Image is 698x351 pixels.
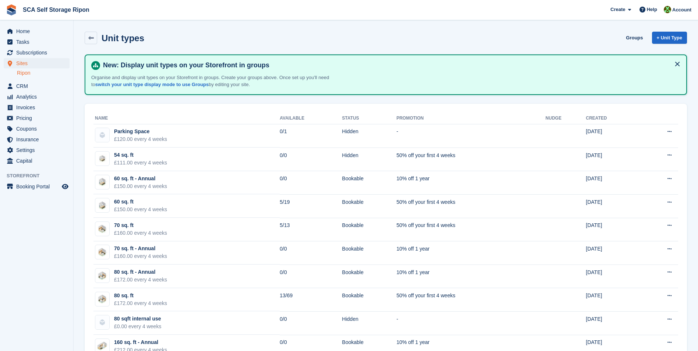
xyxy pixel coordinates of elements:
span: Subscriptions [16,47,60,58]
td: Bookable [342,241,397,265]
td: 50% off your first 4 weeks [396,194,545,218]
td: [DATE] [586,124,639,148]
span: Account [672,6,691,14]
img: SCA-66sqft.jpg [95,224,109,234]
td: - [396,311,545,335]
th: Status [342,113,397,124]
span: Tasks [16,37,60,47]
td: [DATE] [586,288,639,312]
td: [DATE] [586,194,639,218]
span: Help [647,6,657,13]
th: Promotion [396,113,545,124]
div: 80 sq. ft - Annual [114,268,167,276]
td: 0/0 [280,311,342,335]
img: SCA-54sqft.jpg [95,154,109,164]
a: menu [4,92,70,102]
a: menu [4,124,70,134]
th: Nudge [546,113,586,124]
div: 60 sq. ft - Annual [114,175,167,182]
a: menu [4,47,70,58]
span: Invoices [16,102,60,113]
span: Insurance [16,134,60,145]
th: Created [586,113,639,124]
td: 5/19 [280,194,342,218]
td: 50% off your first 4 weeks [396,288,545,312]
span: Settings [16,145,60,155]
div: £150.00 every 4 weeks [114,206,167,213]
h2: Unit types [102,33,144,43]
a: menu [4,181,70,192]
th: Available [280,113,342,124]
td: 0/0 [280,148,342,171]
div: £160.00 every 4 weeks [114,229,167,237]
div: £0.00 every 4 weeks [114,323,161,330]
td: 50% off your first 4 weeks [396,148,545,171]
div: 160 sq. ft - Annual [114,338,167,346]
div: £120.00 every 4 weeks [114,135,167,143]
div: 70 sq. ft [114,221,167,229]
a: Preview store [61,182,70,191]
img: Kelly Neesham [664,6,671,13]
td: 13/69 [280,288,342,312]
img: SCA-54sqft.jpg [95,177,109,187]
td: Bookable [342,218,397,241]
a: SCA Self Storage Ripon [20,4,92,16]
span: Booking Portal [16,181,60,192]
span: Create [610,6,625,13]
img: SCA-58sqft.jpg [95,201,109,210]
img: stora-icon-8386f47178a22dfd0bd8f6a31ec36ba5ce8667c1dd55bd0f319d3a0aa187defe.svg [6,4,17,15]
div: Parking Space [114,128,167,135]
td: Hidden [342,311,397,335]
div: £172.00 every 4 weeks [114,299,167,307]
img: SCA-75sqft.jpg [95,271,109,281]
div: £160.00 every 4 weeks [114,252,167,260]
span: Coupons [16,124,60,134]
a: Groups [623,32,646,44]
span: Home [16,26,60,36]
td: Hidden [342,148,397,171]
td: [DATE] [586,148,639,171]
td: 10% off 1 year [396,241,545,265]
p: Organise and display unit types on your Storefront in groups. Create your groups above. Once set ... [91,74,349,88]
span: Pricing [16,113,60,123]
td: [DATE] [586,241,639,265]
a: menu [4,37,70,47]
div: £150.00 every 4 weeks [114,182,167,190]
h4: New: Display unit types on your Storefront in groups [100,61,680,70]
div: 60 sq. ft [114,198,167,206]
img: SCA-80sqft.jpg [95,294,109,304]
td: [DATE] [586,171,639,195]
span: Analytics [16,92,60,102]
a: menu [4,26,70,36]
a: menu [4,134,70,145]
td: Bookable [342,288,397,312]
span: Sites [16,58,60,68]
td: 50% off your first 4 weeks [396,218,545,241]
img: SCA-64sqft.jpg [95,247,109,257]
a: menu [4,145,70,155]
div: 70 sq. ft - Annual [114,245,167,252]
span: CRM [16,81,60,91]
th: Name [93,113,280,124]
td: [DATE] [586,265,639,288]
a: menu [4,81,70,91]
a: Ripon [17,70,70,77]
span: Capital [16,156,60,166]
span: Storefront [7,172,73,180]
img: SCA-150sqft.jpg [95,341,109,351]
a: menu [4,58,70,68]
td: Bookable [342,265,397,288]
td: Hidden [342,124,397,148]
td: [DATE] [586,311,639,335]
td: 10% off 1 year [396,171,545,195]
td: 5/13 [280,218,342,241]
a: switch your unit type display mode to use Groups [95,82,209,87]
div: £172.00 every 4 weeks [114,276,167,284]
td: 0/0 [280,241,342,265]
div: 54 sq. ft [114,151,167,159]
td: - [396,124,545,148]
img: blank-unit-type-icon-ffbac7b88ba66c5e286b0e438baccc4b9c83835d4c34f86887a83fc20ec27e7b.svg [95,315,109,329]
div: 80 sq. ft [114,292,167,299]
td: 0/1 [280,124,342,148]
td: 10% off 1 year [396,265,545,288]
